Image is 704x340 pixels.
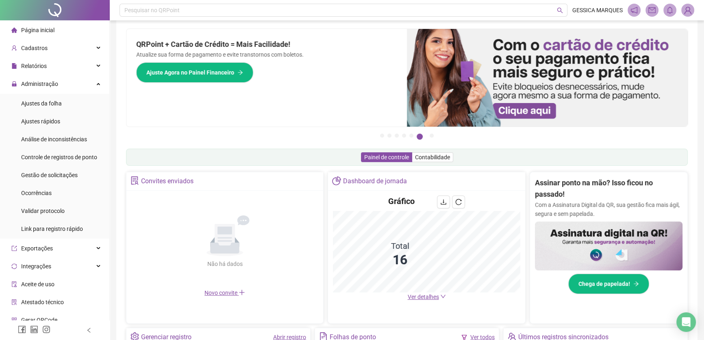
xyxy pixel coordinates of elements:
span: sync [11,263,17,269]
button: 3 [395,134,399,138]
span: pie-chart [332,176,341,185]
div: Dashboard de jornada [343,174,407,188]
h2: Assinar ponto na mão? Isso ficou no passado! [535,177,682,200]
span: Página inicial [21,27,54,33]
span: qrcode [11,317,17,323]
p: Com a Assinatura Digital da QR, sua gestão fica mais ágil, segura e sem papelada. [535,200,682,218]
span: Ajustes da folha [21,100,62,107]
span: instagram [42,325,50,333]
span: plus [239,289,245,296]
span: Gestão de solicitações [21,172,78,178]
span: solution [130,176,139,185]
span: linkedin [30,325,38,333]
div: Convites enviados [141,174,193,188]
span: home [11,27,17,33]
span: left [86,327,92,333]
span: user-add [11,45,17,51]
span: bell [666,7,674,14]
h4: Gráfico [388,195,415,207]
span: download [440,199,447,205]
span: Link para registro rápido [21,226,83,232]
button: 7 [430,134,434,138]
span: GESSICA MARQUES [572,6,623,15]
span: filter [461,334,467,340]
button: 5 [409,134,413,138]
span: reload [455,199,462,205]
span: Ver detalhes [408,294,439,300]
span: audit [11,281,17,287]
button: Ajuste Agora no Painel Financeiro [136,62,253,83]
button: 2 [387,134,391,138]
span: solution [11,299,17,305]
span: file [11,63,17,69]
span: Exportações [21,245,53,252]
span: lock [11,81,17,87]
button: 6 [417,134,423,140]
span: Relatórios [21,63,47,69]
button: 4 [402,134,406,138]
span: Novo convite [204,290,245,296]
span: notification [630,7,638,14]
img: 84574 [682,4,694,16]
span: Painel de controle [364,154,409,160]
span: Integrações [21,263,51,270]
span: Administração [21,81,58,87]
span: export [11,246,17,251]
span: Ajuste Agora no Painel Financeiro [146,68,234,77]
h2: QRPoint + Cartão de Crédito = Mais Facilidade! [136,39,397,50]
span: Ocorrências [21,190,52,196]
span: down [440,294,446,299]
button: Chega de papelada! [568,274,649,294]
img: banner%2F75947b42-3b94-469c-a360-407c2d3115d7.png [407,29,687,127]
a: Ver detalhes down [408,294,446,300]
span: Aceite de uso [21,281,54,287]
span: search [557,7,563,13]
span: Validar protocolo [21,208,65,214]
span: arrow-right [633,281,639,287]
span: Chega de papelada! [578,279,630,288]
span: Controle de registros de ponto [21,154,97,160]
span: Atestado técnico [21,299,64,305]
span: Ajustes rápidos [21,118,60,125]
button: 1 [380,134,384,138]
span: mail [648,7,656,14]
div: Não há dados [187,259,262,268]
p: Atualize sua forma de pagamento e evite transtornos com boletos. [136,50,397,59]
span: facebook [18,325,26,333]
span: Gerar QRCode [21,317,57,323]
img: banner%2F02c71560-61a6-44d4-94b9-c8ab97240462.png [535,222,682,270]
span: Contabilidade [415,154,450,160]
span: Cadastros [21,45,48,51]
span: Análise de inconsistências [21,136,87,143]
div: Open Intercom Messenger [676,312,696,332]
span: arrow-right [237,70,243,75]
